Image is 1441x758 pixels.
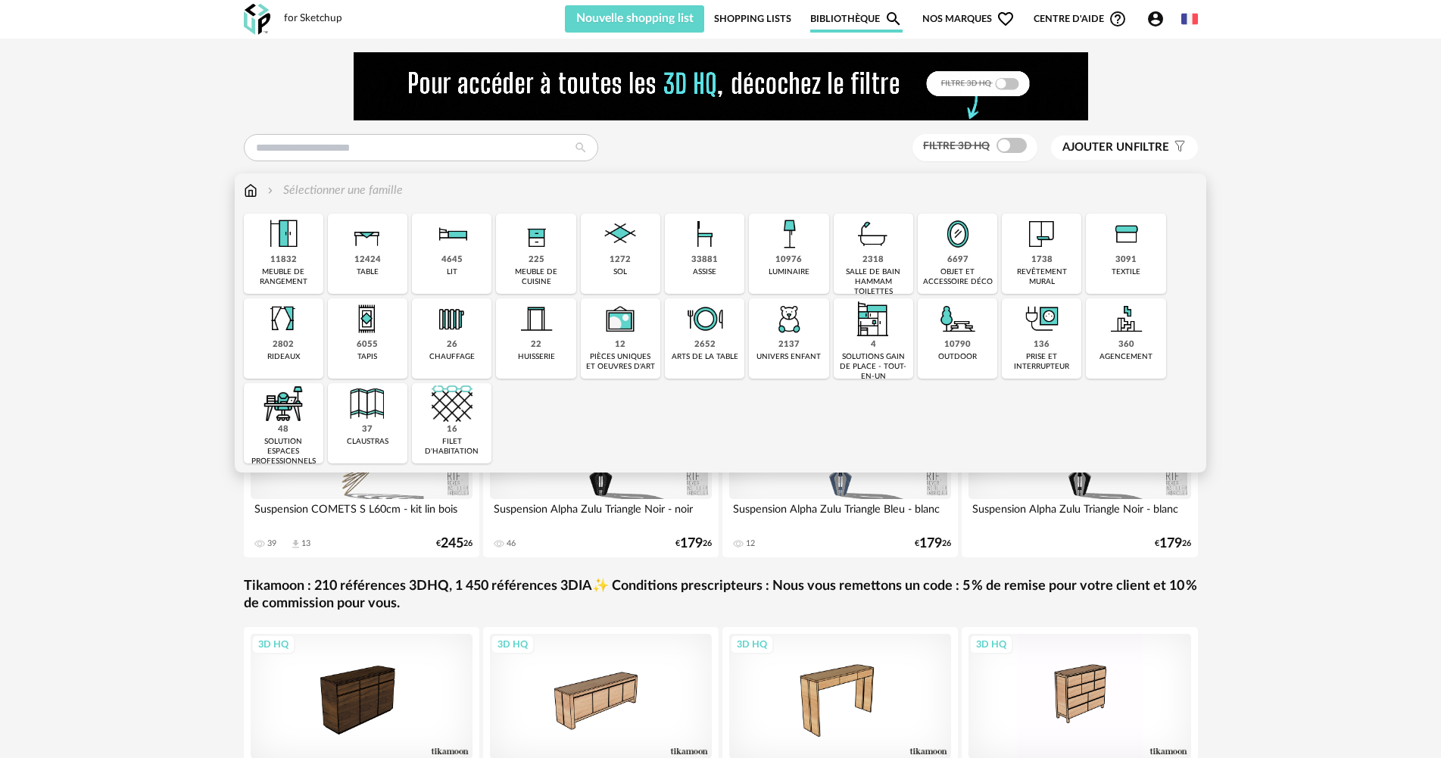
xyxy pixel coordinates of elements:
[1155,538,1191,549] div: € 26
[501,267,571,287] div: meuble de cuisine
[746,538,755,549] div: 12
[756,352,821,362] div: univers enfant
[248,437,319,466] div: solution espaces professionnels
[769,214,809,254] img: Luminaire.png
[685,214,725,254] img: Assise.png
[810,5,903,33] a: BibliothèqueMagnify icon
[301,538,310,549] div: 13
[778,339,800,351] div: 2137
[769,298,809,339] img: UniversEnfant.png
[432,383,473,424] img: filet.png
[529,254,544,266] div: 225
[290,538,301,550] span: Download icon
[997,10,1015,28] span: Heart Outline icon
[610,254,631,266] div: 1272
[691,254,718,266] div: 33881
[1051,136,1198,160] button: Ajouter unfiltre Filter icon
[273,339,294,351] div: 2802
[576,12,694,24] span: Nouvelle shopping list
[937,214,978,254] img: Miroir.png
[1159,538,1182,549] span: 179
[685,298,725,339] img: ArtTable.png
[1169,140,1187,155] span: Filter icon
[267,352,300,362] div: rideaux
[416,437,487,457] div: filet d'habitation
[1021,298,1062,339] img: PriseInter.png
[531,339,541,351] div: 22
[357,352,377,362] div: tapis
[884,10,903,28] span: Magnify icon
[838,352,909,382] div: solutions gain de place - tout-en-un
[600,298,641,339] img: UniqueOeuvre.png
[1146,10,1165,28] span: Account Circle icon
[1106,214,1146,254] img: Textile.png
[922,5,1015,33] span: Nos marques
[694,339,716,351] div: 2652
[1118,339,1134,351] div: 360
[937,298,978,339] img: Outdoor.png
[615,339,625,351] div: 12
[490,499,713,529] div: Suspension Alpha Zulu Triangle Noir - noir
[362,424,373,435] div: 37
[447,267,457,277] div: lit
[357,267,379,277] div: table
[680,538,703,549] span: 179
[347,214,388,254] img: Table.png
[251,499,473,529] div: Suspension COMETS S L60cm - kit lin bois
[244,578,1198,613] a: Tikamoon : 210 références 3DHQ, 1 450 références 3DIA✨ Conditions prescripteurs : Nous vous remet...
[613,267,627,277] div: sol
[565,5,705,33] button: Nouvelle shopping list
[244,4,270,35] img: OXP
[436,538,473,549] div: € 26
[251,635,295,654] div: 3D HQ
[447,339,457,351] div: 26
[968,499,1191,529] div: Suspension Alpha Zulu Triangle Noir - blanc
[1109,10,1127,28] span: Help Circle Outline icon
[270,254,297,266] div: 11832
[354,254,381,266] div: 12424
[248,267,319,287] div: meuble de rangement
[775,254,802,266] div: 10976
[693,267,716,277] div: assise
[263,298,304,339] img: Rideaux.png
[441,538,463,549] span: 245
[507,538,516,549] div: 46
[1115,254,1137,266] div: 3091
[284,12,342,26] div: for Sketchup
[923,141,990,151] span: Filtre 3D HQ
[244,182,257,199] img: svg+xml;base64,PHN2ZyB3aWR0aD0iMTYiIGhlaWdodD0iMTciIHZpZXdCb3g9IjAgMCAxNiAxNyIgZmlsbD0ibm9uZSIgeG...
[862,254,884,266] div: 2318
[1146,10,1171,28] span: Account Circle icon
[1062,142,1134,153] span: Ajouter un
[263,214,304,254] img: Meuble%20de%20rangement.png
[919,538,942,549] span: 179
[1181,11,1198,27] img: fr
[1006,267,1077,287] div: revêtement mural
[853,214,894,254] img: Salle%20de%20bain.png
[278,424,289,435] div: 48
[714,5,791,33] a: Shopping Lists
[947,254,968,266] div: 6697
[585,352,656,372] div: pièces uniques et oeuvres d'art
[354,52,1088,120] img: FILTRE%20HQ%20NEW_V1%20(4).gif
[347,298,388,339] img: Tapis.png
[769,267,809,277] div: luminaire
[1034,10,1127,28] span: Centre d'aideHelp Circle Outline icon
[347,437,388,447] div: claustras
[516,214,557,254] img: Rangement.png
[838,267,909,297] div: salle de bain hammam toilettes
[432,214,473,254] img: Literie.png
[1062,140,1169,155] span: filtre
[441,254,463,266] div: 4645
[871,339,876,351] div: 4
[264,182,276,199] img: svg+xml;base64,PHN2ZyB3aWR0aD0iMTYiIGhlaWdodD0iMTYiIHZpZXdCb3g9IjAgMCAxNiAxNiIgZmlsbD0ibm9uZSIgeG...
[357,339,378,351] div: 6055
[1031,254,1053,266] div: 1738
[675,538,712,549] div: € 26
[264,182,403,199] div: Sélectionner une famille
[938,352,977,362] div: outdoor
[1106,298,1146,339] img: Agencement.png
[1099,352,1152,362] div: agencement
[969,635,1013,654] div: 3D HQ
[1034,339,1050,351] div: 136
